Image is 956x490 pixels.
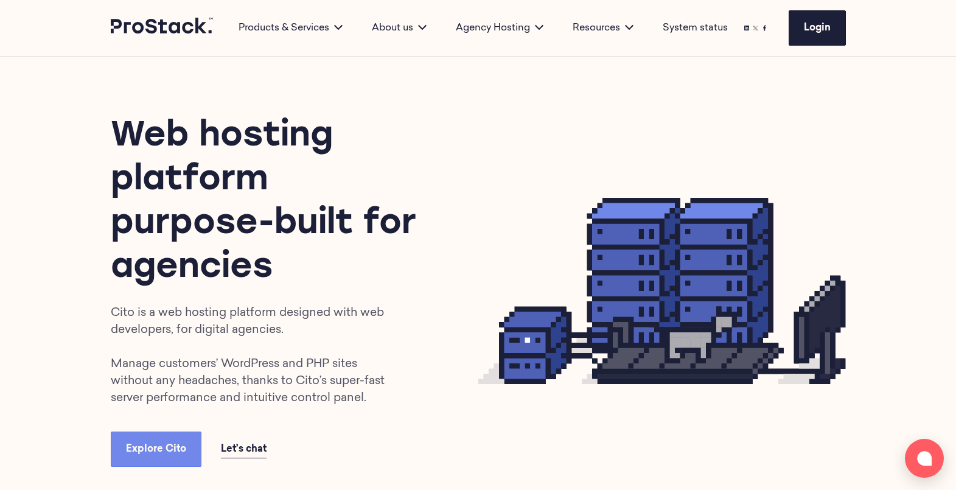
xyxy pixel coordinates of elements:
a: Let’s chat [221,441,267,458]
div: Resources [558,21,648,35]
a: Login [789,10,846,46]
a: Explore Cito [111,432,201,467]
p: Cito is a web hosting platform designed with web developers, for digital agencies. Manage custome... [111,305,402,407]
button: Open chat window [905,439,944,478]
span: Login [804,23,831,33]
div: About us [357,21,441,35]
div: Products & Services [224,21,357,35]
a: Prostack logo [111,18,214,38]
a: System status [663,21,728,35]
span: Let’s chat [221,444,267,454]
span: Explore Cito [126,444,186,454]
div: Agency Hosting [441,21,558,35]
h1: Web hosting platform purpose-built for agencies [111,115,434,290]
